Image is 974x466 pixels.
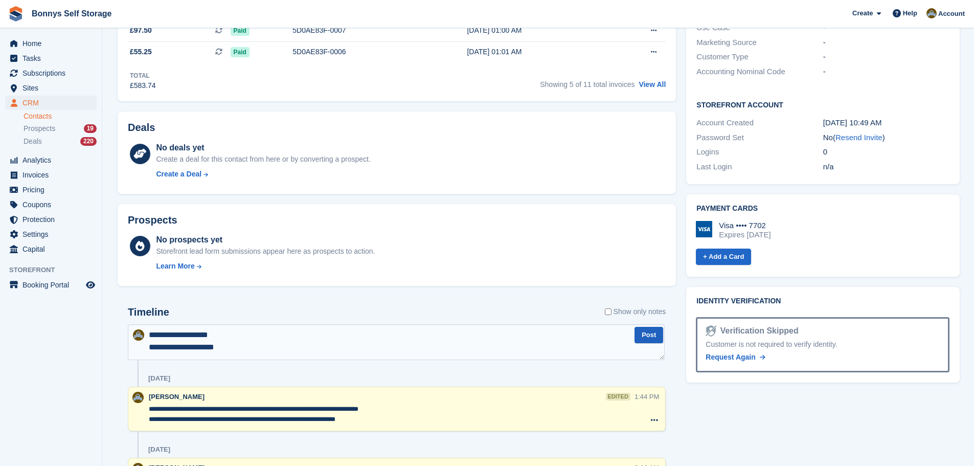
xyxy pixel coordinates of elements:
[156,169,370,180] a: Create a Deal
[133,329,144,341] img: James Bonny
[706,325,716,337] img: Identity Verification Ready
[156,169,201,180] div: Create a Deal
[24,112,97,121] a: Contacts
[24,136,97,147] a: Deals 220
[156,261,375,272] a: Learn More
[22,183,84,197] span: Pricing
[22,168,84,182] span: Invoices
[22,227,84,241] span: Settings
[823,22,949,34] div: -
[696,297,949,305] h2: Identity verification
[716,325,799,337] div: Verification Skipped
[696,205,949,213] h2: Payment cards
[22,153,84,167] span: Analytics
[22,51,84,65] span: Tasks
[823,66,949,78] div: -
[5,183,97,197] a: menu
[128,306,169,318] h2: Timeline
[5,96,97,110] a: menu
[8,6,24,21] img: stora-icon-8386f47178a22dfd0bd8f6a31ec36ba5ce8667c1dd55bd0f319d3a0aa187defe.svg
[696,249,751,265] a: + Add a Card
[156,154,370,165] div: Create a deal for this contact from here or by converting a prospect.
[24,137,42,146] span: Deals
[28,5,116,22] a: Bonnys Self Storage
[128,214,177,226] h2: Prospects
[292,25,433,36] div: 5D0AE83F-0007
[22,212,84,227] span: Protection
[5,153,97,167] a: menu
[5,278,97,292] a: menu
[231,26,250,36] span: Paid
[148,374,170,383] div: [DATE]
[823,132,949,144] div: No
[696,132,823,144] div: Password Set
[696,66,823,78] div: Accounting Nominal Code
[80,137,97,146] div: 220
[823,146,949,158] div: 0
[823,51,949,63] div: -
[706,353,756,361] span: Request Again
[231,47,250,57] span: Paid
[903,8,917,18] span: Help
[823,37,949,49] div: -
[22,36,84,51] span: Home
[148,446,170,454] div: [DATE]
[84,279,97,291] a: Preview store
[467,25,610,36] div: [DATE] 01:00 AM
[130,25,152,36] span: £97.50
[719,230,771,239] div: Expires [DATE]
[5,242,97,256] a: menu
[5,212,97,227] a: menu
[605,306,666,317] label: Show only notes
[696,22,823,34] div: Use Case
[292,47,433,57] div: 5D0AE83F-0006
[696,99,949,109] h2: Storefront Account
[130,47,152,57] span: £55.25
[156,246,375,257] div: Storefront lead form submissions appear here as prospects to action.
[635,392,659,402] div: 1:44 PM
[5,51,97,65] a: menu
[156,142,370,154] div: No deals yet
[833,133,885,142] span: ( )
[606,393,630,401] div: edited
[24,123,97,134] a: Prospects 19
[635,327,663,344] button: Post
[823,161,949,173] div: n/a
[706,352,765,363] a: Request Again
[128,122,155,134] h2: Deals
[835,133,882,142] a: Resend Invite
[132,392,144,403] img: James Bonny
[5,81,97,95] a: menu
[696,51,823,63] div: Customer Type
[22,242,84,256] span: Capital
[5,36,97,51] a: menu
[852,8,873,18] span: Create
[5,197,97,212] a: menu
[22,278,84,292] span: Booking Portal
[605,306,611,317] input: Show only notes
[130,80,156,91] div: £583.74
[149,393,205,401] span: [PERSON_NAME]
[156,261,194,272] div: Learn More
[696,221,712,237] img: Visa Logo
[823,117,949,129] div: [DATE] 10:49 AM
[24,124,55,134] span: Prospects
[9,265,102,275] span: Storefront
[5,168,97,182] a: menu
[696,117,823,129] div: Account Created
[22,66,84,80] span: Subscriptions
[540,80,635,88] span: Showing 5 of 11 total invoices
[22,197,84,212] span: Coupons
[5,227,97,241] a: menu
[22,96,84,110] span: CRM
[5,66,97,80] a: menu
[467,47,610,57] div: [DATE] 01:01 AM
[130,71,156,80] div: Total
[706,339,940,350] div: Customer is not required to verify identity.
[938,9,965,19] span: Account
[84,124,97,133] div: 19
[696,146,823,158] div: Logins
[696,37,823,49] div: Marketing Source
[639,80,666,88] a: View All
[696,161,823,173] div: Last Login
